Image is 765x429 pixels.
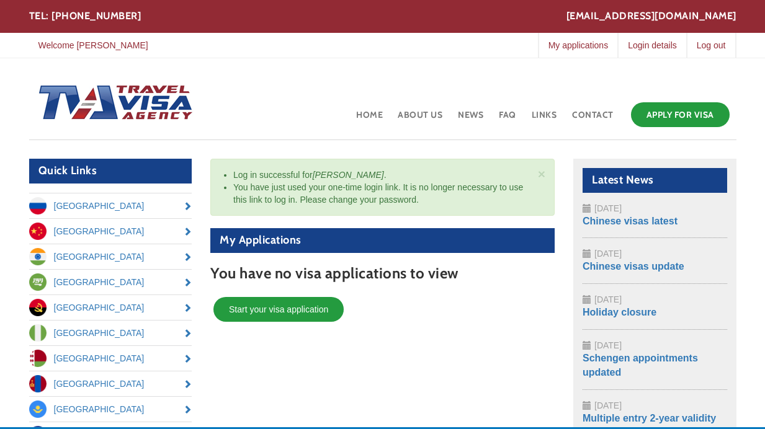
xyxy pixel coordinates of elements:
[210,228,555,253] h2: My Applications
[29,270,192,294] a: [GEOGRAPHIC_DATA]
[29,9,736,24] div: TEL: [PHONE_NUMBER]
[210,265,555,281] h3: You have no visa applications to view
[538,33,618,58] a: My applications
[233,169,532,181] li: Log in successful for .
[29,346,192,371] a: [GEOGRAPHIC_DATA]
[686,33,735,58] a: Log out
[29,33,158,58] a: Welcome [PERSON_NAME]
[571,99,615,139] a: Contact
[29,321,192,345] a: [GEOGRAPHIC_DATA]
[594,340,622,350] span: [DATE]
[213,297,344,322] a: Start your visa application
[29,397,192,422] a: [GEOGRAPHIC_DATA]
[457,99,485,139] a: News
[583,261,684,272] a: Chinese visas update
[498,99,517,139] a: FAQ
[631,102,730,127] a: Apply for Visa
[29,73,194,135] img: Home
[29,295,192,320] a: [GEOGRAPHIC_DATA]
[29,371,192,396] a: [GEOGRAPHIC_DATA]
[29,219,192,244] a: [GEOGRAPHIC_DATA]
[29,244,192,269] a: [GEOGRAPHIC_DATA]
[355,99,384,139] a: Home
[583,168,727,193] h2: Latest News
[566,9,736,24] a: [EMAIL_ADDRESS][DOMAIN_NAME]
[594,294,622,304] span: [DATE]
[29,193,192,218] a: [GEOGRAPHIC_DATA]
[617,33,686,58] a: Login details
[538,167,545,180] a: ×
[530,99,558,139] a: Links
[313,170,384,180] em: [PERSON_NAME]
[594,249,622,259] span: [DATE]
[396,99,444,139] a: About Us
[583,216,678,226] a: Chinese visas latest
[233,181,532,206] li: You have just used your one-time login link. It is no longer necessary to use this link to log in...
[583,353,698,378] a: Schengen appointments updated
[594,203,622,213] span: [DATE]
[594,400,622,410] span: [DATE]
[583,307,656,317] a: Holiday closure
